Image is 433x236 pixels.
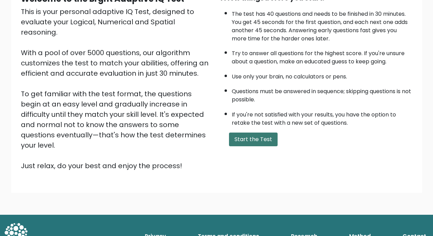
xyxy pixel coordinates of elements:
button: Start the Test [229,133,278,146]
li: If you're not satisfied with your results, you have the option to retake the test with a new set ... [232,107,412,127]
div: This is your personal adaptive IQ Test, designed to evaluate your Logical, Numerical and Spatial ... [21,7,213,171]
li: The test has 40 questions and needs to be finished in 30 minutes. You get 45 seconds for the firs... [232,7,412,43]
li: Use only your brain, no calculators or pens. [232,69,412,81]
li: Try to answer all questions for the highest score. If you're unsure about a question, make an edu... [232,46,412,66]
li: Questions must be answered in sequence; skipping questions is not possible. [232,84,412,104]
